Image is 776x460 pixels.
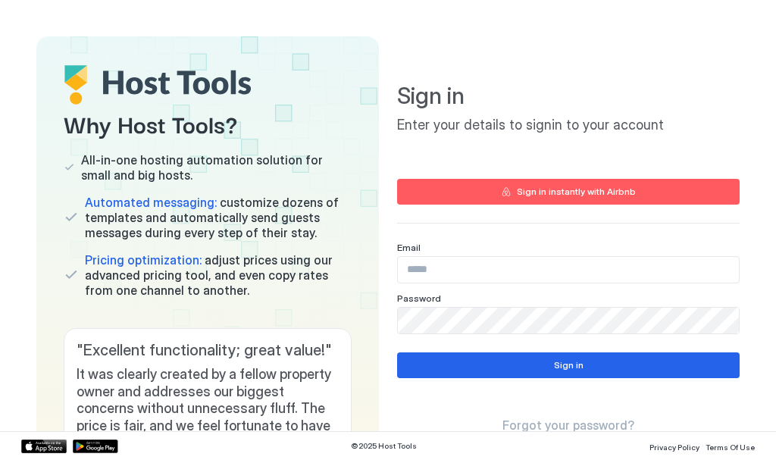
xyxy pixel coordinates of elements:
[398,257,739,283] input: Input Field
[502,418,634,433] a: Forgot your password?
[398,308,739,333] input: Input Field
[85,195,217,210] span: Automated messaging:
[73,440,118,453] a: Google Play Store
[85,195,352,240] span: customize dozens of templates and automatically send guests messages during every step of their s...
[77,366,339,452] span: It was clearly created by a fellow property owner and addresses our biggest concerns without unne...
[397,293,441,304] span: Password
[81,152,352,183] span: All-in-one hosting automation solution for small and big hosts.
[85,252,202,268] span: Pricing optimization:
[649,438,699,454] a: Privacy Policy
[397,82,740,111] span: Sign in
[706,438,755,454] a: Terms Of Use
[77,341,339,360] span: " Excellent functionality; great value! "
[397,179,740,205] button: Sign in instantly with Airbnb
[554,358,584,372] div: Sign in
[397,352,740,378] button: Sign in
[64,106,352,140] span: Why Host Tools?
[351,441,417,451] span: © 2025 Host Tools
[85,252,352,298] span: adjust prices using our advanced pricing tool, and even copy rates from one channel to another.
[649,443,699,452] span: Privacy Policy
[397,117,740,134] span: Enter your details to signin to your account
[706,443,755,452] span: Terms Of Use
[21,440,67,453] a: App Store
[517,185,636,199] div: Sign in instantly with Airbnb
[397,242,421,253] span: Email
